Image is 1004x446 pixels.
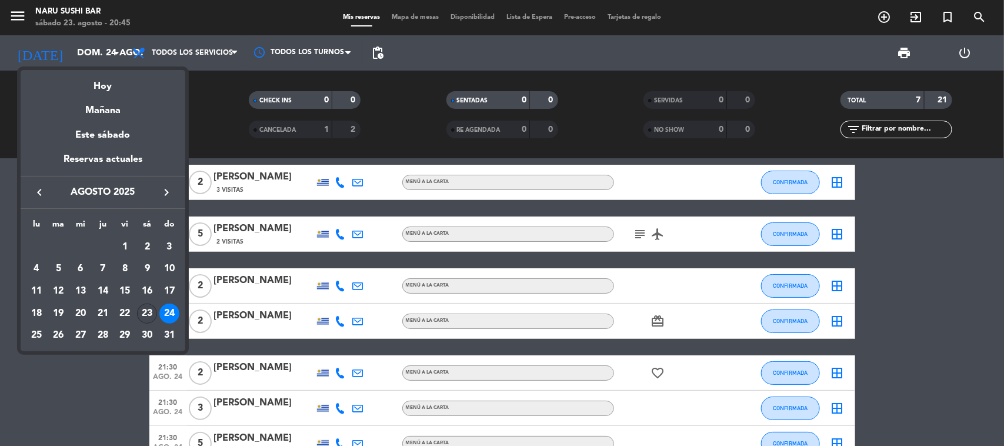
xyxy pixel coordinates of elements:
td: 17 de agosto de 2025 [158,280,181,302]
div: 18 [26,304,46,324]
td: 4 de agosto de 2025 [25,258,48,280]
div: 25 [26,325,46,345]
div: 1 [115,237,135,257]
div: 19 [48,304,68,324]
div: Mañana [21,94,185,118]
div: Reservas actuales [21,152,185,176]
td: 3 de agosto de 2025 [158,236,181,258]
div: Este sábado [21,119,185,152]
td: 18 de agosto de 2025 [25,302,48,325]
td: 15 de agosto de 2025 [114,280,136,302]
td: 6 de agosto de 2025 [69,258,92,280]
td: 31 de agosto de 2025 [158,325,181,347]
div: 15 [115,281,135,301]
div: 30 [137,325,157,345]
th: domingo [158,218,181,236]
th: jueves [92,218,114,236]
th: viernes [114,218,136,236]
td: 7 de agosto de 2025 [92,258,114,280]
i: keyboard_arrow_right [159,185,174,199]
div: 22 [115,304,135,324]
td: 20 de agosto de 2025 [69,302,92,325]
td: 23 de agosto de 2025 [136,302,158,325]
span: agosto 2025 [50,185,156,200]
div: 23 [137,304,157,324]
td: 8 de agosto de 2025 [114,258,136,280]
div: 9 [137,259,157,279]
td: 21 de agosto de 2025 [92,302,114,325]
div: 3 [159,237,179,257]
div: 10 [159,259,179,279]
div: 27 [71,325,91,345]
td: 13 de agosto de 2025 [69,280,92,302]
td: 9 de agosto de 2025 [136,258,158,280]
td: 29 de agosto de 2025 [114,325,136,347]
div: 29 [115,325,135,345]
div: 6 [71,259,91,279]
td: 22 de agosto de 2025 [114,302,136,325]
div: 14 [93,281,113,301]
td: 10 de agosto de 2025 [158,258,181,280]
div: Hoy [21,70,185,94]
button: keyboard_arrow_left [29,185,50,200]
div: 16 [137,281,157,301]
div: 12 [48,281,68,301]
td: 2 de agosto de 2025 [136,236,158,258]
td: 25 de agosto de 2025 [25,325,48,347]
td: AGO. [25,236,114,258]
td: 5 de agosto de 2025 [47,258,69,280]
div: 20 [71,304,91,324]
div: 2 [137,237,157,257]
td: 27 de agosto de 2025 [69,325,92,347]
div: 7 [93,259,113,279]
div: 17 [159,281,179,301]
td: 12 de agosto de 2025 [47,280,69,302]
th: martes [47,218,69,236]
td: 24 de agosto de 2025 [158,302,181,325]
td: 11 de agosto de 2025 [25,280,48,302]
div: 26 [48,325,68,345]
button: keyboard_arrow_right [156,185,177,200]
td: 26 de agosto de 2025 [47,325,69,347]
div: 13 [71,281,91,301]
th: sábado [136,218,158,236]
td: 1 de agosto de 2025 [114,236,136,258]
i: keyboard_arrow_left [32,185,46,199]
td: 14 de agosto de 2025 [92,280,114,302]
td: 16 de agosto de 2025 [136,280,158,302]
th: lunes [25,218,48,236]
div: 28 [93,325,113,345]
td: 28 de agosto de 2025 [92,325,114,347]
td: 30 de agosto de 2025 [136,325,158,347]
div: 5 [48,259,68,279]
div: 11 [26,281,46,301]
td: 19 de agosto de 2025 [47,302,69,325]
div: 8 [115,259,135,279]
div: 31 [159,325,179,345]
div: 24 [159,304,179,324]
div: 4 [26,259,46,279]
div: 21 [93,304,113,324]
th: miércoles [69,218,92,236]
